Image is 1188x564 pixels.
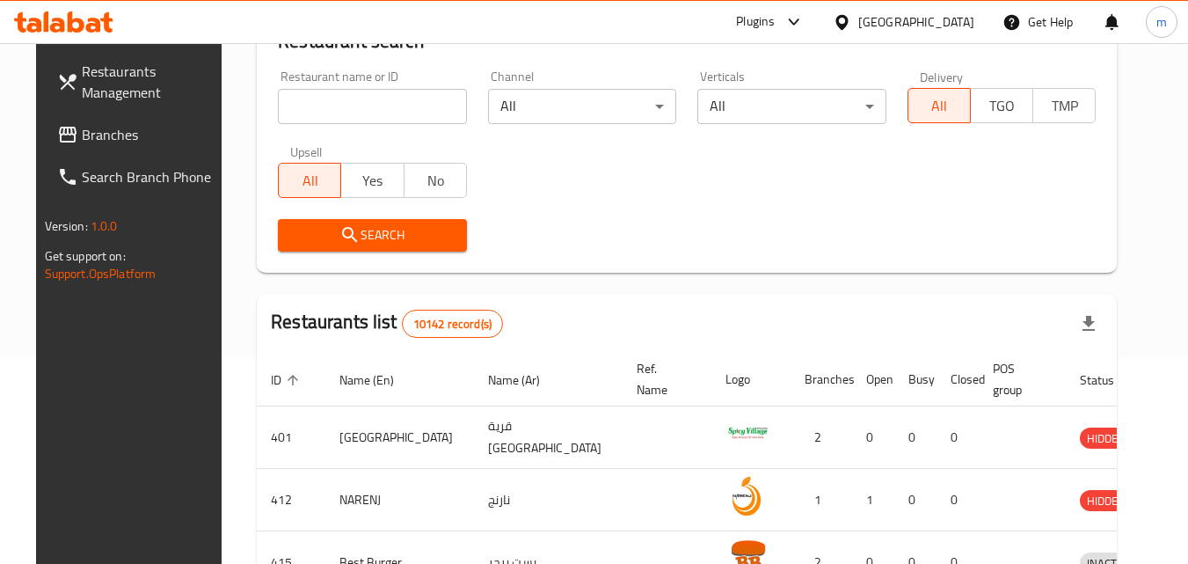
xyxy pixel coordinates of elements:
[697,89,886,124] div: All
[278,163,341,198] button: All
[286,168,334,194] span: All
[791,407,852,469] td: 2
[412,168,460,194] span: No
[637,358,690,400] span: Ref. Name
[993,358,1045,400] span: POS group
[1068,303,1110,345] div: Export file
[325,407,474,469] td: [GEOGRAPHIC_DATA]
[404,163,467,198] button: No
[474,407,623,469] td: قرية [GEOGRAPHIC_DATA]
[290,145,323,157] label: Upsell
[858,12,974,32] div: [GEOGRAPHIC_DATA]
[348,168,397,194] span: Yes
[82,124,221,145] span: Branches
[1040,93,1089,119] span: TMP
[403,316,502,333] span: 10142 record(s)
[257,407,325,469] td: 401
[915,93,964,119] span: All
[1080,370,1137,391] span: Status
[257,469,325,531] td: 412
[82,166,221,187] span: Search Branch Phone
[474,469,623,531] td: نارنج
[725,412,769,456] img: Spicy Village
[278,219,467,252] button: Search
[1156,12,1167,32] span: m
[736,11,775,33] div: Plugins
[1080,490,1133,511] div: HIDDEN
[1080,491,1133,511] span: HIDDEN
[91,215,118,238] span: 1.0.0
[1080,428,1133,449] span: HIDDEN
[907,88,971,123] button: All
[711,353,791,407] th: Logo
[894,469,937,531] td: 0
[43,156,235,198] a: Search Branch Phone
[894,407,937,469] td: 0
[43,114,235,156] a: Branches
[271,370,304,391] span: ID
[852,407,894,469] td: 0
[292,224,453,246] span: Search
[45,215,88,238] span: Version:
[970,88,1033,123] button: TGO
[920,70,964,83] label: Delivery
[271,309,503,338] h2: Restaurants list
[339,370,417,391] span: Name (En)
[1080,428,1133,449] div: HIDDEN
[894,353,937,407] th: Busy
[978,93,1026,119] span: TGO
[725,474,769,518] img: NARENJ
[278,89,467,124] input: Search for restaurant name or ID..
[937,469,979,531] td: 0
[852,353,894,407] th: Open
[937,353,979,407] th: Closed
[278,28,1096,55] h2: Restaurant search
[852,469,894,531] td: 1
[45,245,126,267] span: Get support on:
[488,89,677,124] div: All
[791,353,852,407] th: Branches
[45,262,157,285] a: Support.OpsPlatform
[43,50,235,114] a: Restaurants Management
[937,407,979,469] td: 0
[325,469,474,531] td: NARENJ
[791,469,852,531] td: 1
[340,163,404,198] button: Yes
[1032,88,1096,123] button: TMP
[488,370,563,391] span: Name (Ar)
[82,61,221,103] span: Restaurants Management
